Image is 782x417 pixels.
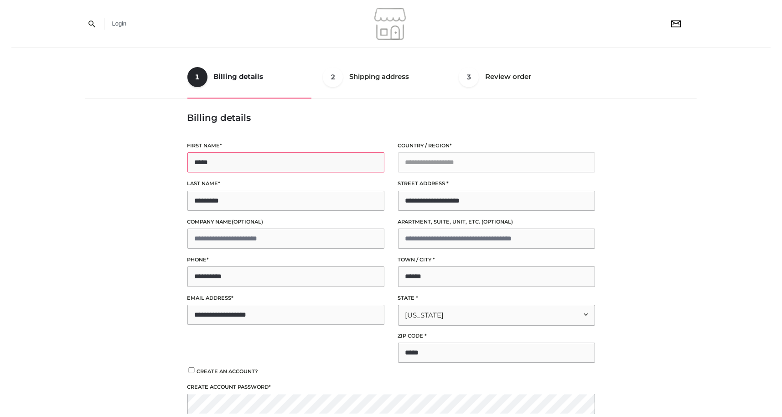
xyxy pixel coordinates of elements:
abbr: required [220,142,223,149]
label: Town / City [398,255,595,264]
span: 3 [459,67,479,87]
abbr: required [269,384,271,390]
span: (optional) [232,219,264,225]
label: State [398,294,595,302]
label: ZIP Code [398,332,595,340]
img: california1 [370,3,412,44]
abbr: required [433,256,435,263]
abbr: required [416,295,419,301]
span: 1 [187,67,207,87]
label: Street address [398,179,595,188]
label: First name [187,141,384,150]
abbr: required [450,142,452,149]
label: Country / Region [398,141,595,150]
span: Review order [485,72,531,81]
input: Create an account? [187,367,196,373]
span: 2 [323,67,343,87]
label: Company name [187,218,384,226]
span: Billing details [214,72,264,81]
span: Shipping address [349,72,409,81]
label: Apartment, suite, unit, etc. [398,218,595,226]
h3: Billing details [187,112,595,123]
abbr: required [425,333,427,339]
label: Last name [187,179,384,188]
abbr: required [232,295,234,301]
label: Create account password [187,383,595,391]
label: Phone [187,255,384,264]
abbr: required [447,180,449,187]
span: (optional) [482,219,513,225]
span: Create an account? [197,368,259,375]
div: [US_STATE] [398,305,595,326]
label: Email address [187,294,384,302]
abbr: required [207,256,209,263]
a: Login [112,20,127,27]
abbr: required [218,180,221,187]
